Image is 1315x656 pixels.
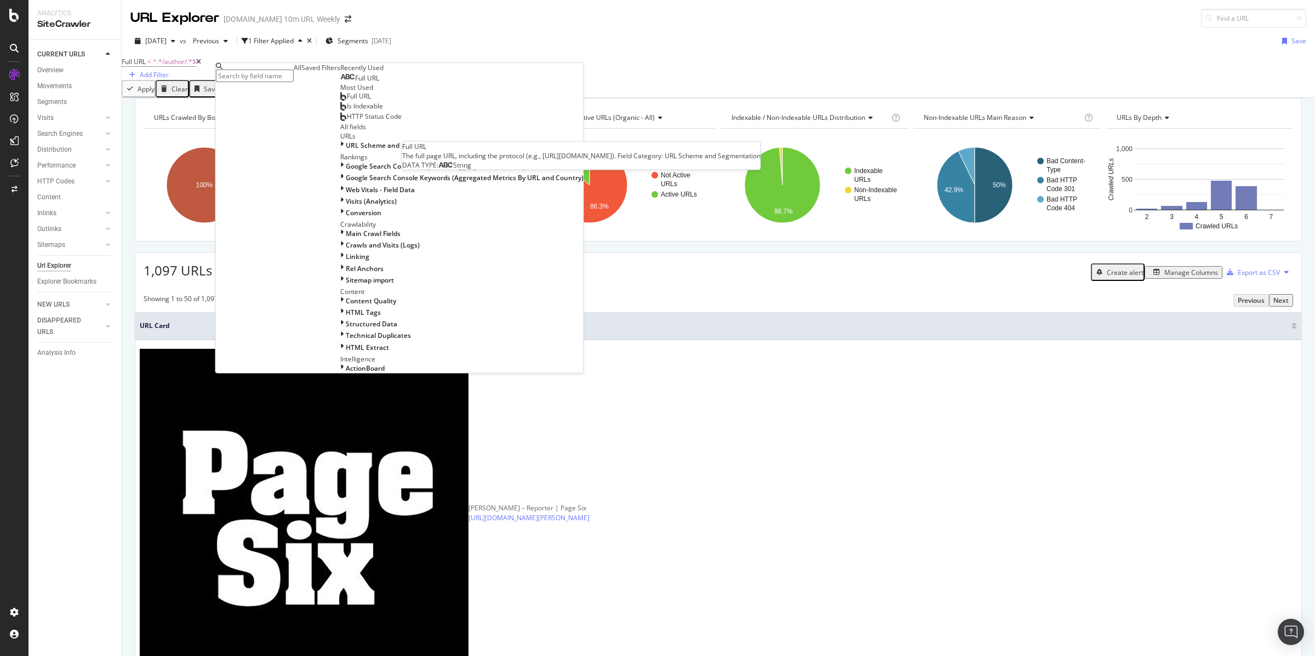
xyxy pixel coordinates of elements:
span: ^.*/author/.*$ [153,57,196,66]
a: Outlinks [37,223,102,235]
div: Inlinks [37,208,56,219]
span: Rel Anchors [346,263,384,273]
text: Crawled URLs [1107,158,1115,200]
div: Full URL [402,142,761,151]
button: Save [189,80,220,97]
span: Segments [338,36,368,45]
div: Save [204,84,219,94]
a: Movements [37,80,113,92]
button: Clear [156,80,189,97]
text: 98.7% [774,208,793,215]
h4: Indexable / Non-Indexable URLs Distribution [729,109,889,126]
div: Previous [1238,296,1265,305]
button: Add Filter [122,70,172,80]
div: Intelligence [340,354,584,363]
span: String [453,160,471,170]
div: URL Explorer [130,9,219,27]
div: Save [1291,36,1306,45]
button: Export as CSV [1222,263,1280,281]
button: Save [1278,32,1306,50]
button: 1 Filter Applied [242,32,307,50]
a: Search Engines [37,128,102,140]
div: A chart. [913,137,1100,233]
a: NEW URLS [37,299,102,310]
div: arrow-right-arrow-left [345,15,351,23]
span: ActionBoard [346,364,385,373]
div: Export as CSV [1238,268,1280,277]
a: Content [37,192,113,203]
text: Active URLs [661,191,697,198]
text: 5 [1219,213,1223,221]
span: Full URL [347,91,371,101]
div: Showing 1 to 50 of 1,097 entries [144,294,241,307]
button: Create alert [1091,263,1145,281]
a: Sitemaps [37,239,102,251]
div: Crawlability [340,220,584,229]
span: Visits (Analytics) [346,196,397,205]
button: Manage Columns [1145,266,1222,279]
div: Performance [37,160,76,171]
div: Recently Used [340,63,584,72]
div: All fields [340,122,584,131]
div: Visits [37,112,54,124]
text: Bad HTTP [1047,176,1077,184]
div: Open Intercom Messenger [1278,619,1304,645]
text: 86.3% [590,203,609,210]
div: Overview [37,65,64,76]
span: 2025 Aug. 31st [145,36,167,45]
div: CURRENT URLS [37,49,85,60]
h4: Active / Not Active URLs [537,109,706,126]
div: Movements [37,80,72,92]
div: Create alert [1107,268,1144,277]
text: Code 301 [1047,185,1075,193]
button: Next [1269,294,1293,307]
text: Bad HTTP [1047,195,1077,203]
div: A chart. [529,137,714,233]
div: Segments [37,96,67,108]
text: 7 [1269,213,1273,221]
div: Most Used [340,83,584,92]
span: URL Scheme and Segmentation [346,141,446,150]
text: Code 404 [1047,204,1075,212]
span: URL Card [140,321,1289,331]
a: Overview [37,65,113,76]
text: Bad Content- [1047,157,1085,165]
svg: A chart. [144,137,329,233]
h4: URLs by Depth [1114,109,1283,126]
a: Visits [37,112,102,124]
a: [URL][DOMAIN_NAME][PERSON_NAME] [468,513,590,523]
text: URLs [661,180,677,188]
a: Distribution [37,144,102,156]
div: times [307,38,312,44]
svg: A chart. [721,137,908,233]
text: 42.9% [945,186,963,194]
div: Sitemaps [37,239,65,251]
div: Analysis Info [37,347,76,359]
a: Segments [37,96,113,108]
span: Conversion [346,208,381,217]
text: 6 [1244,213,1248,221]
div: [PERSON_NAME] – Reporter | Page Six [468,503,646,513]
h4: URLs Crawled By Botify By pagetype [152,109,321,126]
span: Linking [346,252,369,261]
div: NEW URLS [37,299,70,310]
span: Google Search Console Keywords (Aggregated Metrics By URL and Country) [346,173,584,182]
a: Inlinks [37,208,102,219]
div: A chart. [1106,137,1293,233]
span: Structured Data [346,319,397,329]
div: Explorer Bookmarks [37,276,96,287]
button: Previous [1233,294,1269,307]
div: Rankings [340,152,584,162]
a: Url Explorer [37,260,113,272]
div: Saved Filters [301,63,340,72]
div: Distribution [37,144,72,156]
div: Add Filter [140,70,169,79]
a: Performance [37,160,102,171]
a: DISAPPEARED URLS [37,315,102,338]
div: All [294,63,301,72]
span: Main Crawl Fields [346,229,401,238]
button: Apply [122,80,156,97]
a: HTTP Codes [37,176,102,187]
